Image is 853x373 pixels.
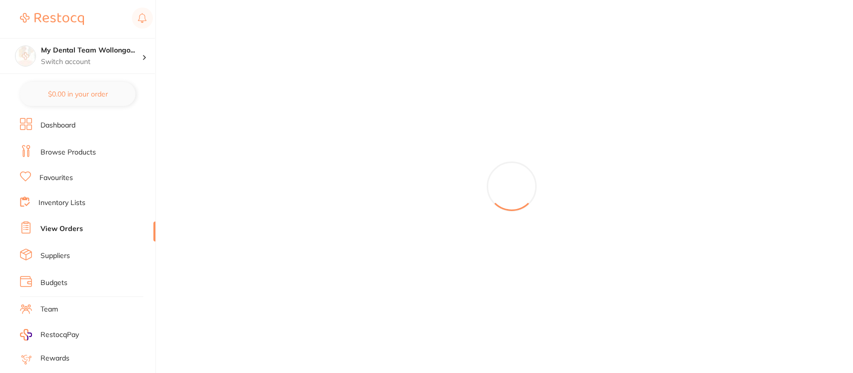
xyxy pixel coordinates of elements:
img: Restocq Logo [20,13,84,25]
a: RestocqPay [20,329,79,340]
a: Team [40,304,58,314]
a: Favourites [39,173,73,183]
p: Switch account [41,57,142,67]
a: Restocq Logo [20,7,84,30]
button: $0.00 in your order [20,82,135,106]
h4: My Dental Team Wollongong [41,45,142,55]
a: View Orders [40,224,83,234]
img: My Dental Team Wollongong [15,46,35,66]
span: RestocqPay [40,330,79,340]
a: Suppliers [40,251,70,261]
a: Rewards [40,353,69,363]
a: Budgets [40,278,67,288]
img: RestocqPay [20,329,32,340]
a: Dashboard [40,120,75,130]
a: Inventory Lists [38,198,85,208]
a: Browse Products [40,147,96,157]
